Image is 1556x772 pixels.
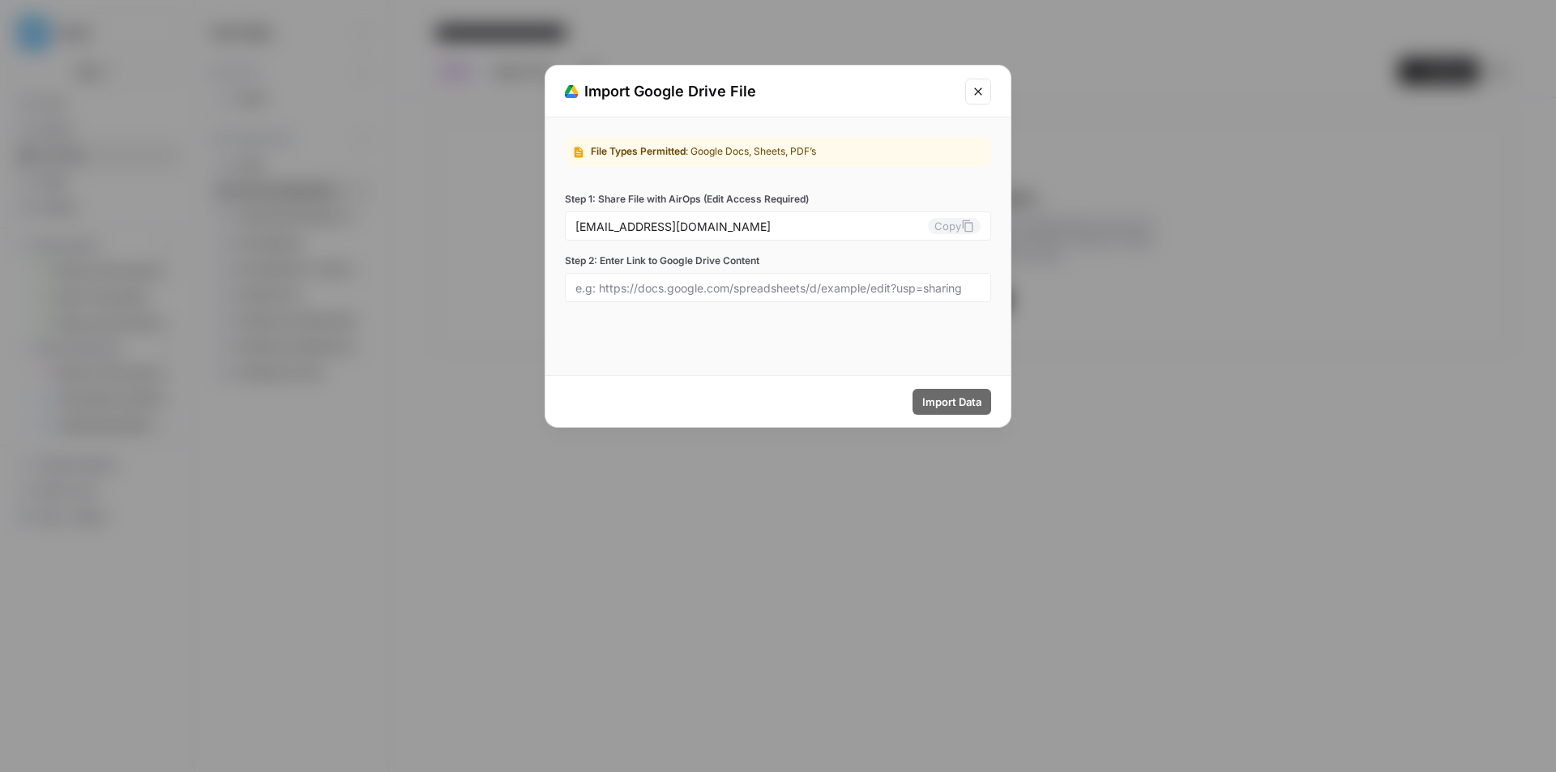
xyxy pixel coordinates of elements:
label: Step 2: Enter Link to Google Drive Content [565,254,991,268]
div: Import Google Drive File [565,80,955,103]
input: e.g: https://docs.google.com/spreadsheets/d/example/edit?usp=sharing [575,280,981,295]
span: Import Data [922,394,981,410]
button: Import Data [913,389,991,415]
span: File Types Permitted [591,145,686,157]
span: : Google Docs, Sheets, PDF’s [686,145,816,157]
button: Copy [928,218,981,234]
button: Close modal [965,79,991,104]
label: Step 1: Share File with AirOps (Edit Access Required) [565,192,991,207]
